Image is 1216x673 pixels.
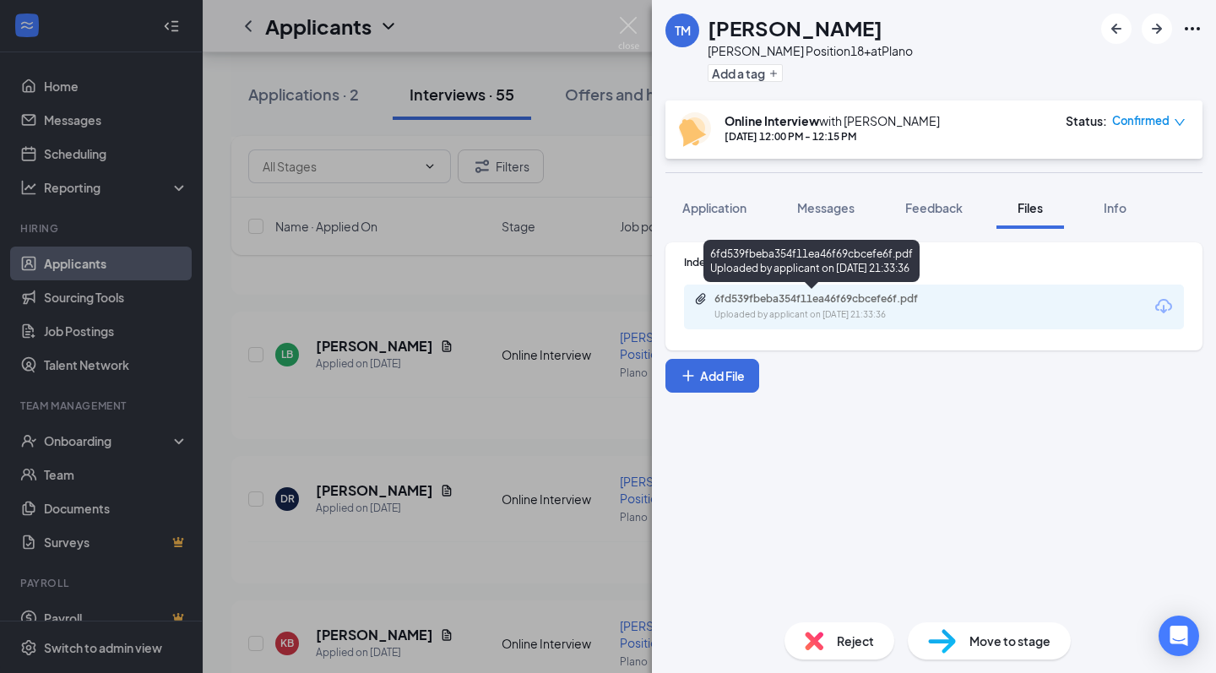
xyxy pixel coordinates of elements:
[1101,14,1132,44] button: ArrowLeftNew
[1142,14,1172,44] button: ArrowRight
[1106,19,1126,39] svg: ArrowLeftNew
[714,308,968,322] div: Uploaded by applicant on [DATE] 21:33:36
[725,129,940,144] div: [DATE] 12:00 PM - 12:15 PM
[725,113,819,128] b: Online Interview
[797,200,855,215] span: Messages
[694,292,708,306] svg: Paperclip
[703,240,920,282] div: 6fd539fbeba354f11ea46f69cbcefe6f.pdf Uploaded by applicant on [DATE] 21:33:36
[680,367,697,384] svg: Plus
[708,42,913,59] div: [PERSON_NAME] Position18+ at Plano
[682,200,746,215] span: Application
[708,64,783,82] button: PlusAdd a tag
[905,200,963,215] span: Feedback
[725,112,940,129] div: with [PERSON_NAME]
[665,359,759,393] button: Add FilePlus
[1104,200,1126,215] span: Info
[1112,112,1170,129] span: Confirmed
[837,632,874,650] span: Reject
[969,632,1050,650] span: Move to stage
[1182,19,1202,39] svg: Ellipses
[1159,616,1199,656] div: Open Intercom Messenger
[684,255,1184,269] div: Indeed Resume
[675,22,691,39] div: TM
[1174,117,1186,128] span: down
[708,14,882,42] h1: [PERSON_NAME]
[1154,296,1174,317] svg: Download
[1147,19,1167,39] svg: ArrowRight
[694,292,968,322] a: Paperclip6fd539fbeba354f11ea46f69cbcefe6f.pdfUploaded by applicant on [DATE] 21:33:36
[714,292,951,306] div: 6fd539fbeba354f11ea46f69cbcefe6f.pdf
[1018,200,1043,215] span: Files
[1066,112,1107,129] div: Status :
[768,68,779,79] svg: Plus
